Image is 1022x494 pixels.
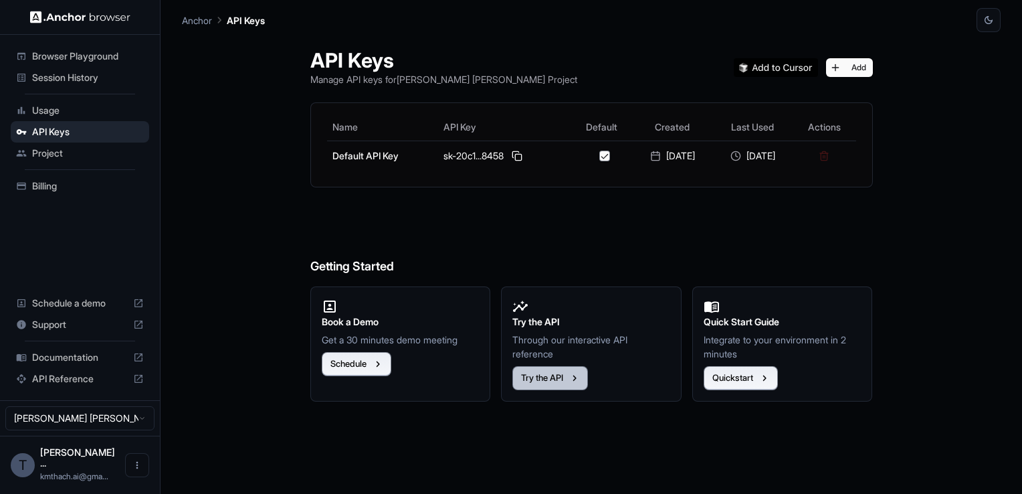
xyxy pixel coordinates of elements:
[11,453,35,477] div: T
[322,352,391,376] button: Schedule
[32,125,144,139] span: API Keys
[712,114,793,141] th: Last Used
[11,121,149,143] div: API Keys
[32,351,128,364] span: Documentation
[11,347,149,368] div: Documentation
[32,297,128,310] span: Schedule a demo
[327,141,438,171] td: Default API Key
[322,315,480,329] h2: Book a Demo
[11,175,149,197] div: Billing
[322,333,480,347] p: Get a 30 minutes demo meeting
[32,318,128,331] span: Support
[11,368,149,390] div: API Reference
[704,366,778,390] button: Quickstart
[327,114,438,141] th: Name
[826,58,873,77] button: Add
[32,104,144,117] span: Usage
[793,114,855,141] th: Actions
[11,143,149,164] div: Project
[32,179,144,193] span: Billing
[30,11,130,23] img: Anchor Logo
[227,13,265,27] p: API Keys
[632,114,712,141] th: Created
[32,372,128,386] span: API Reference
[40,471,108,481] span: kmthach.ai@gmail.com
[32,147,144,160] span: Project
[704,315,861,329] h2: Quick Start Guide
[310,203,873,276] h6: Getting Started
[11,314,149,335] div: Support
[438,114,572,141] th: API Key
[512,333,670,361] p: Through our interactive API reference
[310,72,577,86] p: Manage API keys for [PERSON_NAME] [PERSON_NAME] Project
[125,453,149,477] button: Open menu
[11,293,149,314] div: Schedule a demo
[11,100,149,121] div: Usage
[718,149,787,163] div: [DATE]
[512,315,670,329] h2: Try the API
[734,58,818,77] img: Add anchorbrowser MCP server to Cursor
[11,46,149,67] div: Browser Playground
[637,149,707,163] div: [DATE]
[32,50,144,63] span: Browser Playground
[512,366,588,390] button: Try the API
[509,148,525,164] button: Copy API key
[704,333,861,361] p: Integrate to your environment in 2 minutes
[40,446,115,469] span: Thạch Nguyễn Kim
[182,13,212,27] p: Anchor
[443,148,567,164] div: sk-20c1...8458
[310,48,577,72] h1: API Keys
[571,114,632,141] th: Default
[11,67,149,88] div: Session History
[182,13,265,27] nav: breadcrumb
[32,71,144,84] span: Session History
